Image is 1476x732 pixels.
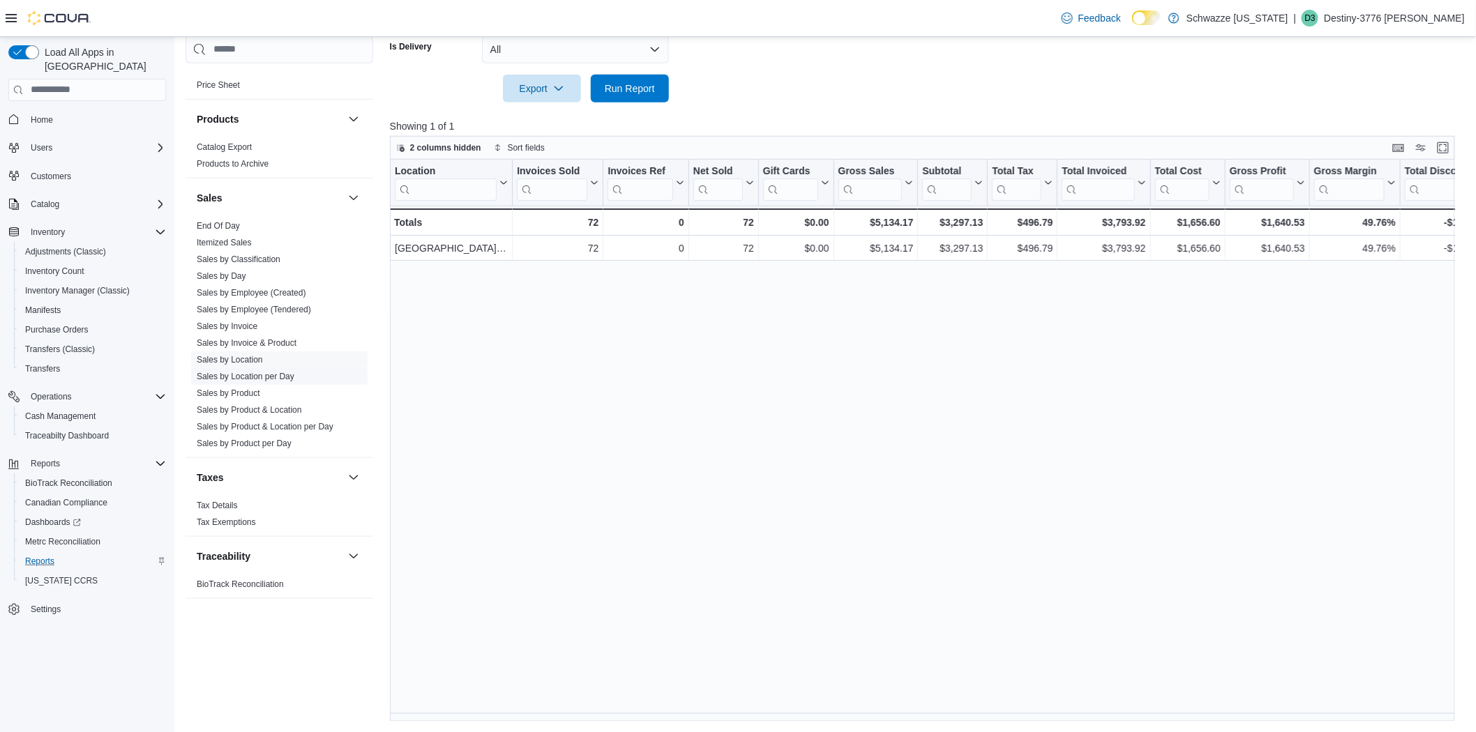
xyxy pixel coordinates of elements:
[20,553,166,570] span: Reports
[1132,10,1161,25] input: Dark Mode
[25,167,166,185] span: Customers
[25,536,100,547] span: Metrc Reconciliation
[1314,165,1385,200] div: Gross Margin
[3,387,172,406] button: Operations
[25,344,95,355] span: Transfers (Classic)
[1154,240,1220,257] div: $1,656.60
[20,360,166,377] span: Transfers
[20,475,166,491] span: BioTrack Reconciliation
[693,240,754,257] div: 72
[25,411,96,422] span: Cash Management
[1154,214,1220,231] div: $1,656.60
[1324,10,1465,26] p: Destiny-3776 [PERSON_NAME]
[197,549,250,563] h3: Traceability
[197,270,246,281] span: Sales by Day
[20,572,103,589] a: [US_STATE] CCRS
[197,420,333,432] span: Sales by Product & Location per Day
[503,75,581,102] button: Export
[186,76,373,98] div: Pricing
[197,79,240,90] span: Price Sheet
[1230,240,1305,257] div: $1,640.53
[1294,10,1297,26] p: |
[1435,139,1452,156] button: Enter fullscreen
[20,302,166,319] span: Manifests
[3,195,172,214] button: Catalog
[14,359,172,379] button: Transfers
[25,168,77,185] a: Customers
[14,340,172,359] button: Transfers (Classic)
[838,214,913,231] div: $5,134.17
[1062,165,1145,200] button: Total Invoiced
[20,572,166,589] span: Washington CCRS
[20,341,166,358] span: Transfers (Classic)
[25,224,70,241] button: Inventory
[197,517,256,526] a: Tax Exemptions
[395,165,508,200] button: Location
[3,109,172,130] button: Home
[25,139,58,156] button: Users
[25,196,65,213] button: Catalog
[197,158,269,169] span: Products to Archive
[197,303,311,314] span: Sales by Employee (Tendered)
[20,302,66,319] a: Manifests
[14,571,172,590] button: [US_STATE] CCRS
[410,142,481,153] span: 2 columns hidden
[20,533,106,550] a: Metrc Reconciliation
[838,165,902,178] div: Gross Sales
[1314,240,1396,257] div: 49.76%
[1413,139,1429,156] button: Display options
[25,575,98,586] span: [US_STATE] CCRS
[608,240,684,257] div: 0
[31,114,53,125] span: Home
[20,243,112,260] a: Adjustments (Classic)
[197,158,269,168] a: Products to Archive
[31,199,59,210] span: Catalog
[197,254,280,264] a: Sales by Classification
[992,240,1053,257] div: $496.79
[1230,165,1294,178] div: Gross Profit
[31,227,65,238] span: Inventory
[31,458,60,469] span: Reports
[1302,10,1318,26] div: Destiny-3776 Herrera
[517,214,598,231] div: 72
[508,142,545,153] span: Sort fields
[25,246,106,257] span: Adjustments (Classic)
[922,165,972,178] div: Subtotal
[197,337,296,347] a: Sales by Invoice & Product
[197,578,284,589] span: BioTrack Reconciliation
[922,214,983,231] div: $3,297.13
[608,165,684,200] button: Invoices Ref
[1062,214,1145,231] div: $3,793.92
[25,455,66,472] button: Reports
[28,11,91,25] img: Cova
[197,549,342,563] button: Traceability
[20,514,166,531] span: Dashboards
[186,217,373,457] div: Sales
[20,282,135,299] a: Inventory Manager (Classic)
[197,79,240,89] a: Price Sheet
[763,165,829,200] button: Gift Cards
[1062,240,1145,257] div: $3,793.92
[197,320,257,331] span: Sales by Invoice
[763,165,818,178] div: Gift Cards
[608,214,684,231] div: 0
[608,165,672,178] div: Invoices Ref
[25,112,59,128] a: Home
[1154,165,1220,200] button: Total Cost
[391,139,487,156] button: 2 columns hidden
[14,406,172,426] button: Cash Management
[693,165,754,200] button: Net Sold
[31,391,72,402] span: Operations
[345,189,362,206] button: Sales
[25,266,84,277] span: Inventory Count
[20,341,100,358] a: Transfers (Classic)
[517,165,598,200] button: Invoices Sold
[186,138,373,177] div: Products
[14,473,172,493] button: BioTrack Reconciliation
[591,75,669,102] button: Run Report
[20,360,66,377] a: Transfers
[3,138,172,158] button: Users
[197,370,294,381] span: Sales by Location per Day
[197,499,238,510] span: Tax Details
[25,430,109,441] span: Traceabilty Dashboard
